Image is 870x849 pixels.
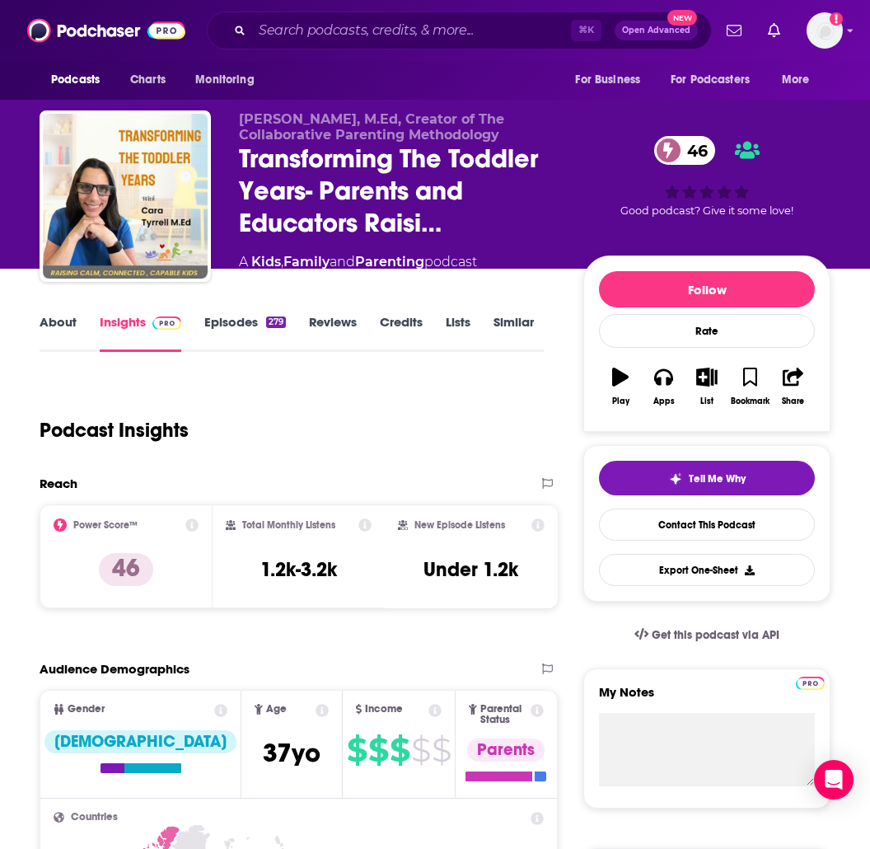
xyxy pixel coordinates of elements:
[761,16,787,45] a: Show notifications dropdown
[44,730,236,753] div: [DEMOGRAPHIC_DATA]
[51,68,100,91] span: Podcasts
[266,704,287,715] span: Age
[654,136,716,165] a: 46
[390,737,409,763] span: $
[480,704,527,725] span: Parental Status
[583,111,830,242] div: 46Good podcast? Give it some love!
[411,737,430,763] span: $
[772,357,815,416] button: Share
[814,760,854,800] div: Open Intercom Messenger
[446,314,470,352] a: Lists
[830,12,843,26] svg: Add a profile image
[700,396,713,406] div: List
[355,254,424,270] a: Parenting
[432,737,451,763] span: $
[807,12,843,49] span: Logged in as sarahhallprinc
[309,314,357,352] a: Reviews
[368,737,388,763] span: $
[671,68,750,91] span: For Podcasters
[73,519,138,531] h2: Power Score™
[99,553,153,586] p: 46
[667,10,697,26] span: New
[467,739,545,762] div: Parents
[184,64,275,96] button: open menu
[782,68,810,91] span: More
[239,111,504,143] span: [PERSON_NAME], M.Ed, Creator of The Collaborative Parenting Methodology
[807,12,843,49] button: Show profile menu
[252,17,571,44] input: Search podcasts, credits, & more...
[621,615,793,655] a: Get this podcast via API
[615,21,698,40] button: Open AdvancedNew
[380,314,423,352] a: Credits
[728,357,771,416] button: Bookmark
[71,812,118,823] span: Countries
[100,314,181,352] a: InsightsPodchaser Pro
[669,472,682,485] img: tell me why sparkle
[731,396,769,406] div: Bookmark
[642,357,685,416] button: Apps
[493,314,534,352] a: Similar
[782,396,804,406] div: Share
[347,737,367,763] span: $
[720,16,748,45] a: Show notifications dropdown
[671,136,716,165] span: 46
[195,68,254,91] span: Monitoring
[40,418,189,443] h1: Podcast Insights
[796,674,825,690] a: Pro website
[40,476,77,491] h2: Reach
[152,317,181,330] img: Podchaser Pro
[599,314,815,348] div: Rate
[564,64,661,96] button: open menu
[27,15,185,46] img: Podchaser - Follow, Share and Rate Podcasts
[242,519,335,531] h2: Total Monthly Listens
[204,314,286,352] a: Episodes279
[622,26,690,35] span: Open Advanced
[807,12,843,49] img: User Profile
[119,64,175,96] a: Charts
[599,271,815,307] button: Follow
[263,737,320,769] span: 37 yo
[130,68,166,91] span: Charts
[599,554,815,586] button: Export One-Sheet
[770,64,830,96] button: open menu
[68,704,105,715] span: Gender
[423,557,518,582] h3: Under 1.2k
[575,68,640,91] span: For Business
[689,472,746,485] span: Tell Me Why
[612,396,629,406] div: Play
[685,357,728,416] button: List
[599,461,815,495] button: tell me why sparkleTell Me Why
[283,254,330,270] a: Family
[266,317,286,328] div: 279
[260,557,337,582] h3: 1.2k-3.2k
[414,519,505,531] h2: New Episode Listens
[652,628,779,642] span: Get this podcast via API
[660,64,774,96] button: open menu
[251,254,281,270] a: Kids
[207,12,712,49] div: Search podcasts, credits, & more...
[40,314,77,352] a: About
[653,396,675,406] div: Apps
[365,704,403,715] span: Income
[599,357,642,416] button: Play
[239,252,477,272] div: A podcast
[43,114,208,279] img: Transforming The Toddler Years- Parents and Educators Raising Calm, Connected, Capable Kids
[599,684,815,713] label: My Notes
[40,661,189,677] h2: Audience Demographics
[796,677,825,690] img: Podchaser Pro
[40,64,121,96] button: open menu
[620,204,793,217] span: Good podcast? Give it some love!
[571,20,601,41] span: ⌘ K
[281,254,283,270] span: ,
[330,254,355,270] span: and
[599,509,815,541] a: Contact This Podcast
